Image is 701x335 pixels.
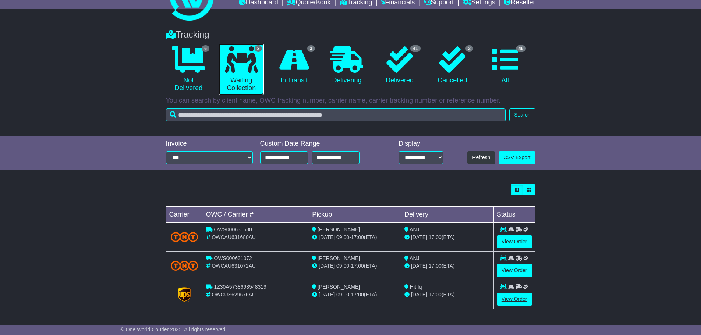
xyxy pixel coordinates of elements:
span: 17:00 [429,263,442,269]
span: 3 [307,45,315,52]
span: OWCAU631072AU [212,263,256,269]
img: TNT_Domestic.png [171,232,198,242]
div: - (ETA) [312,262,398,270]
a: View Order [497,235,532,248]
div: Display [399,140,443,148]
div: (ETA) [404,262,491,270]
td: OWC / Carrier # [203,207,309,223]
div: Invoice [166,140,253,148]
button: Refresh [467,151,495,164]
div: Custom Date Range [260,140,378,148]
span: [DATE] [411,263,427,269]
span: 09:00 [336,234,349,240]
td: Pickup [309,207,401,223]
span: [PERSON_NAME] [318,227,360,232]
span: 6 [202,45,209,52]
span: OWS000631072 [214,255,252,261]
div: (ETA) [404,291,491,299]
div: - (ETA) [312,234,398,241]
a: 6 Not Delivered [166,44,211,95]
p: You can search by client name, OWC tracking number, carrier name, carrier tracking number or refe... [166,97,535,105]
span: [DATE] [411,292,427,297]
td: Delivery [401,207,493,223]
img: TNT_Domestic.png [171,261,198,271]
span: 17:00 [351,292,364,297]
span: [DATE] [411,234,427,240]
span: 3 [255,45,262,52]
a: CSV Export [499,151,535,164]
div: Tracking [162,29,539,40]
span: [DATE] [319,234,335,240]
a: 2 Cancelled [430,44,475,87]
a: 3 Waiting Collection [219,44,264,95]
span: OWCUS629676AU [212,292,256,297]
span: 49 [516,45,526,52]
span: 17:00 [429,292,442,297]
a: View Order [497,293,532,306]
span: [PERSON_NAME] [318,284,360,290]
a: 41 Delivered [377,44,422,87]
img: GetCarrierServiceLogo [178,287,191,302]
span: 17:00 [351,234,364,240]
span: OWCAU631680AU [212,234,256,240]
span: © One World Courier 2025. All rights reserved. [121,327,227,332]
button: Search [509,108,535,121]
span: 41 [410,45,420,52]
a: 3 In Transit [271,44,316,87]
span: Hit Iq [410,284,422,290]
span: ANJ [410,227,419,232]
span: 17:00 [351,263,364,269]
span: OWS000631680 [214,227,252,232]
td: Status [493,207,535,223]
div: - (ETA) [312,291,398,299]
a: Delivering [324,44,369,87]
span: 17:00 [429,234,442,240]
a: View Order [497,264,532,277]
a: 49 All [482,44,528,87]
span: [PERSON_NAME] [318,255,360,261]
span: [DATE] [319,292,335,297]
span: [DATE] [319,263,335,269]
span: ANJ [410,255,419,261]
td: Carrier [166,207,203,223]
span: 2 [465,45,473,52]
span: 1Z30A5738698548319 [214,284,266,290]
span: 09:00 [336,263,349,269]
div: (ETA) [404,234,491,241]
span: 09:00 [336,292,349,297]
